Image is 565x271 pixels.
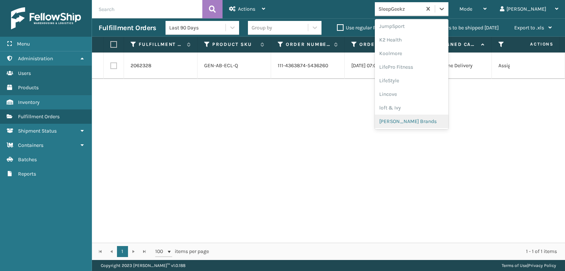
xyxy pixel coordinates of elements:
[375,115,448,128] div: [PERSON_NAME] Brands
[433,41,477,48] label: Assigned Carrier Service
[375,128,448,142] div: MYT Imports
[219,248,557,255] div: 1 - 1 of 1 items
[117,246,128,257] a: 1
[271,53,345,79] td: 111-4363874-5436260
[139,41,183,48] label: Fulfillment Order Id
[18,171,36,177] span: Reports
[375,60,448,74] div: LifePro Fitness
[155,246,209,257] span: items per page
[379,5,422,13] div: SleepGeekz
[375,47,448,60] div: Koolmore
[18,84,39,91] span: Products
[507,38,558,50] span: Actions
[101,260,185,271] p: Copyright 2023 [PERSON_NAME]™ v 1.0.188
[459,6,472,12] span: Mode
[418,53,492,79] td: FedEx Home Delivery
[375,33,448,47] div: K2 Health
[514,25,544,31] span: Export to .xls
[252,24,272,32] div: Group by
[345,53,418,79] td: [DATE] 07:05:25 am
[11,7,81,29] img: logo
[18,142,43,148] span: Containers
[18,99,40,105] span: Inventory
[375,87,448,101] div: Lincove
[18,156,37,163] span: Batches
[18,128,57,134] span: Shipment Status
[18,55,53,62] span: Administration
[502,263,527,268] a: Terms of Use
[99,24,156,32] h3: Fulfillment Orders
[238,6,255,12] span: Actions
[131,62,152,69] a: 2062328
[359,41,404,48] label: Order Date
[155,248,166,255] span: 100
[169,24,226,32] div: Last 90 Days
[337,25,412,31] label: Use regular Palletizing mode
[17,41,30,47] span: Menu
[18,113,60,120] span: Fulfillment Orders
[286,41,330,48] label: Order Number
[212,41,257,48] label: Product SKU
[375,19,448,33] div: JumpSport
[375,101,448,115] div: loft & Ivy
[528,263,556,268] a: Privacy Policy
[427,25,499,31] label: Orders to be shipped [DATE]
[375,74,448,87] div: LifeStyle
[18,70,31,76] span: Users
[502,260,556,271] div: |
[204,62,238,69] a: GEN-AB-ECL-Q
